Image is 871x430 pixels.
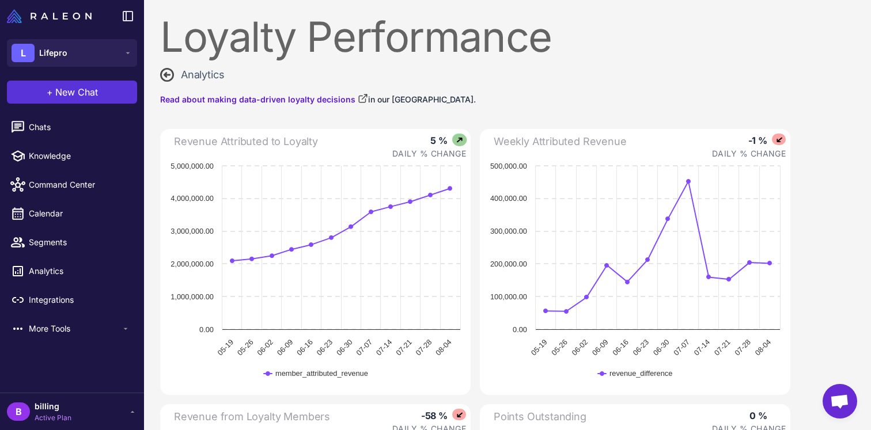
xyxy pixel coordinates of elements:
[513,325,527,334] text: 0.00
[35,413,71,423] span: Active Plan
[199,325,214,334] text: 0.00
[368,94,476,104] span: in our [GEOGRAPHIC_DATA].
[749,409,767,423] div: 0 %
[160,16,800,58] div: Loyalty Performance
[29,294,130,306] span: Integrations
[160,93,368,106] a: Read about making data-driven loyalty decisions
[631,337,651,357] text: 06-23
[5,259,139,283] a: Analytics
[5,115,139,139] a: Chats
[590,337,610,357] text: 06-09
[29,178,130,191] span: Command Center
[12,44,35,62] div: L
[414,337,434,357] text: 07-28
[29,207,130,220] span: Calendar
[354,337,374,357] text: 07-07
[35,400,71,413] span: billing
[394,337,414,357] text: 07-21
[335,337,354,357] text: 06-30
[295,337,315,357] text: 06-16
[236,337,255,357] text: 05-26
[823,384,857,418] a: Open chat
[692,337,712,357] text: 07-14
[490,260,527,268] text: 200,000.00
[181,67,224,82] span: Analytics
[171,194,214,203] text: 4,000,000.00
[430,134,448,147] div: 5 %
[494,134,627,149] div: Weekly Attributed Revenue
[392,147,466,160] div: DAILY % CHANGE
[29,322,121,335] span: More Tools
[39,47,67,59] span: Lifepro
[7,9,92,23] img: Raleon Logo
[215,337,235,357] text: 05-19
[611,337,630,357] text: 06-16
[434,337,453,357] text: 08-04
[672,337,691,357] text: 07-07
[748,134,767,147] div: -1 %
[652,337,671,357] text: 06-30
[733,337,752,357] text: 07-28
[174,134,318,149] div: Revenue Attributed to Loyalty
[7,402,30,421] div: B
[174,409,330,424] div: Revenue from Loyalty Members
[47,85,53,99] span: +
[5,144,139,168] a: Knowledge
[490,162,527,170] text: 500,000.00
[713,337,732,357] text: 07-21
[55,85,98,99] span: New Chat
[7,39,137,67] button: LLifepro
[712,147,786,160] div: DAILY % CHANGE
[171,227,214,235] text: 3,000,000.00
[529,337,549,357] text: 05-19
[490,227,527,235] text: 300,000.00
[490,194,527,203] text: 400,000.00
[29,150,130,162] span: Knowledge
[171,162,214,170] text: 5,000,000.00
[275,337,295,357] text: 06-09
[255,337,275,357] text: 06-02
[5,288,139,312] a: Integrations
[5,201,139,226] a: Calendar
[315,337,334,357] text: 06-23
[29,236,130,249] span: Segments
[171,292,214,301] text: 1,000,000.00
[421,409,448,423] div: -58 %
[570,337,590,357] text: 06-02
[5,230,139,254] a: Segments
[7,81,137,104] button: +New Chat
[29,265,130,277] span: Analytics
[374,337,394,357] text: 07-14
[494,409,586,424] div: Points Outstanding
[275,369,368,378] text: member_attributed_revenue
[550,337,569,357] text: 05-26
[5,173,139,197] a: Command Center
[29,121,130,134] span: Chats
[753,337,773,357] text: 08-04
[171,260,214,268] text: 2,000,000.00
[490,292,527,301] text: 100,000.00
[609,369,672,378] text: revenue_difference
